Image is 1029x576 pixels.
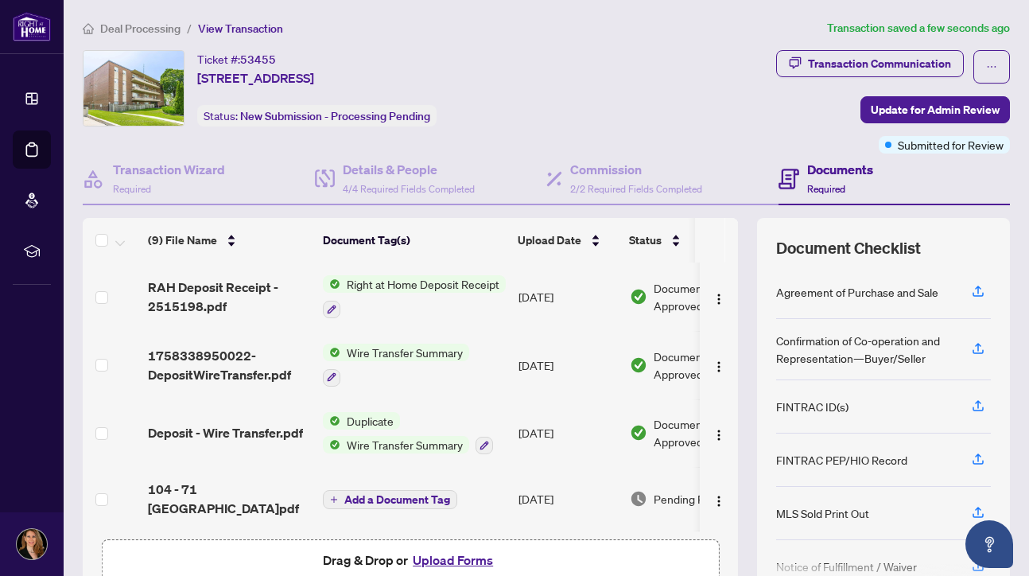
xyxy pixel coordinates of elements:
[986,61,997,72] span: ellipsis
[323,344,340,361] img: Status Icon
[187,19,192,37] li: /
[654,415,752,450] span: Document Approved
[148,480,310,518] span: 104 - 71 [GEOGRAPHIC_DATA]pdf
[713,360,725,373] img: Logo
[512,263,623,331] td: [DATE]
[323,275,340,293] img: Status Icon
[570,160,702,179] h4: Commission
[343,160,475,179] h4: Details & People
[518,232,581,249] span: Upload Date
[113,183,151,195] span: Required
[706,352,732,378] button: Logo
[13,12,51,41] img: logo
[898,136,1004,154] span: Submitted for Review
[113,160,225,179] h4: Transaction Wizard
[629,232,662,249] span: Status
[713,293,725,306] img: Logo
[623,218,758,263] th: Status
[198,21,283,36] span: View Transaction
[330,496,338,504] span: plus
[706,486,732,512] button: Logo
[83,51,184,126] img: IMG-C12387404_1.jpg
[197,50,276,68] div: Ticket #:
[240,109,430,123] span: New Submission - Processing Pending
[776,283,938,301] div: Agreement of Purchase and Sale
[630,288,647,306] img: Document Status
[511,218,623,263] th: Upload Date
[776,398,848,415] div: FINTRAC ID(s)
[17,529,47,559] img: Profile Icon
[965,520,1013,568] button: Open asap
[344,494,450,505] span: Add a Document Tag
[142,218,316,263] th: (9) File Name
[807,183,845,195] span: Required
[323,275,506,318] button: Status IconRight at Home Deposit Receipt
[776,558,917,575] div: Notice of Fulfillment / Waiver
[512,331,623,399] td: [DATE]
[148,423,303,442] span: Deposit - Wire Transfer.pdf
[148,232,217,249] span: (9) File Name
[323,412,493,455] button: Status IconDuplicateStatus IconWire Transfer Summary
[148,278,310,316] span: RAH Deposit Receipt - 2515198.pdf
[713,429,725,442] img: Logo
[323,412,340,430] img: Status Icon
[827,19,1010,37] article: Transaction saved a few seconds ago
[654,279,752,314] span: Document Approved
[83,23,94,34] span: home
[808,51,951,76] div: Transaction Communication
[197,68,314,88] span: [STREET_ADDRESS]
[776,504,869,522] div: MLS Sold Print Out
[148,346,310,384] span: 1758338950022-DepositWireTransfer.pdf
[570,183,702,195] span: 2/2 Required Fields Completed
[706,420,732,446] button: Logo
[240,53,276,67] span: 53455
[807,160,873,179] h4: Documents
[776,237,921,259] span: Document Checklist
[776,451,907,469] div: FINTRAC PEP/HIO Record
[630,490,647,508] img: Document Status
[654,348,752,383] span: Document Approved
[340,436,469,453] span: Wire Transfer Summary
[100,21,181,36] span: Deal Processing
[408,550,498,570] button: Upload Forms
[654,490,733,508] span: Pending Review
[343,183,475,195] span: 4/4 Required Fields Completed
[323,490,457,509] button: Add a Document Tag
[323,488,457,509] button: Add a Document Tag
[512,399,623,468] td: [DATE]
[860,96,1010,123] button: Update for Admin Review
[197,105,437,126] div: Status:
[340,344,469,361] span: Wire Transfer Summary
[776,332,953,367] div: Confirmation of Co-operation and Representation—Buyer/Seller
[630,424,647,442] img: Document Status
[323,436,340,453] img: Status Icon
[630,356,647,374] img: Document Status
[713,495,725,508] img: Logo
[776,50,964,77] button: Transaction Communication
[323,550,498,570] span: Drag & Drop or
[340,275,506,293] span: Right at Home Deposit Receipt
[512,467,623,531] td: [DATE]
[316,218,511,263] th: Document Tag(s)
[871,97,1000,123] span: Update for Admin Review
[706,284,732,309] button: Logo
[340,412,400,430] span: Duplicate
[323,344,469,387] button: Status IconWire Transfer Summary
